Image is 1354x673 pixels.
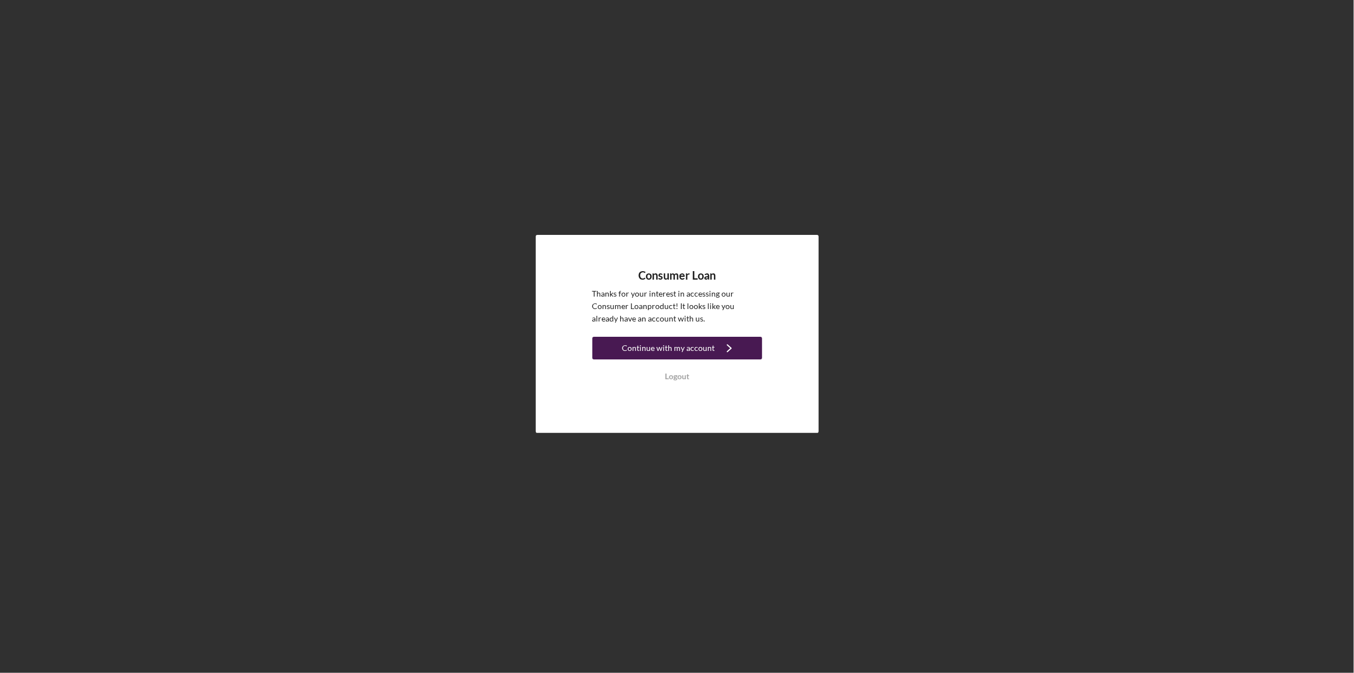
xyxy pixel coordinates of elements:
button: Logout [592,365,762,388]
h4: Consumer Loan [638,269,716,282]
div: Continue with my account [622,337,715,359]
div: Logout [665,365,689,388]
button: Continue with my account [592,337,762,359]
p: Thanks for your interest in accessing our Consumer Loan product! It looks like you already have a... [592,288,762,325]
a: Continue with my account [592,337,762,362]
